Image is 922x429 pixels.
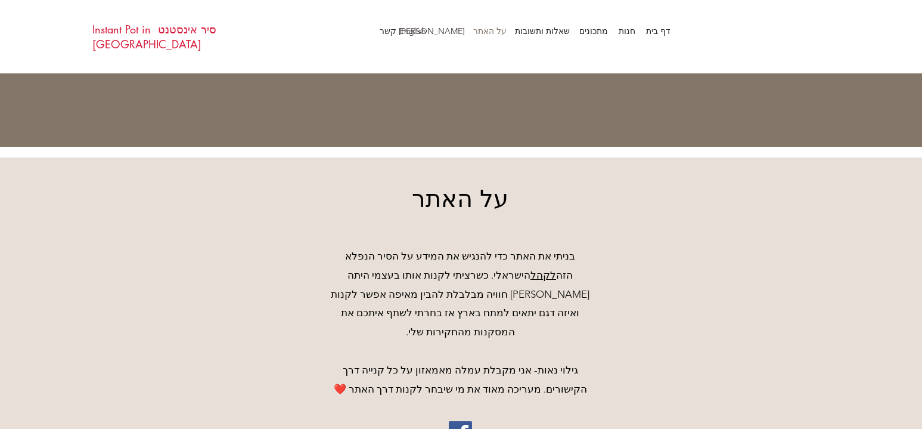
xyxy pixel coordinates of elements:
[613,22,641,40] p: חנות
[331,250,589,395] span: בניתי את האתר כדי להנגיש את המידע על הסיר הנפלא הזה הישראלי. כשרציתי לקנות אותו בעצמי היתה [PERSO...
[467,22,513,40] p: על האתר
[640,22,676,40] p: דף בית
[576,22,614,40] a: מתכונים
[412,183,508,214] span: על האתר
[92,22,216,51] a: סיר אינסטנט Instant Pot in [GEOGRAPHIC_DATA]
[513,22,576,40] a: שאלות ותשובות
[432,22,471,40] a: [PERSON_NAME] קשר
[374,22,471,40] p: [PERSON_NAME] קשר
[367,22,676,40] nav: אתר
[509,22,576,40] p: שאלות ותשובות
[573,22,614,40] p: מתכונים
[471,22,513,40] a: על האתר
[530,269,556,281] a: לקהל
[641,22,676,40] a: דף בית
[614,22,641,40] a: חנות
[393,22,432,40] a: English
